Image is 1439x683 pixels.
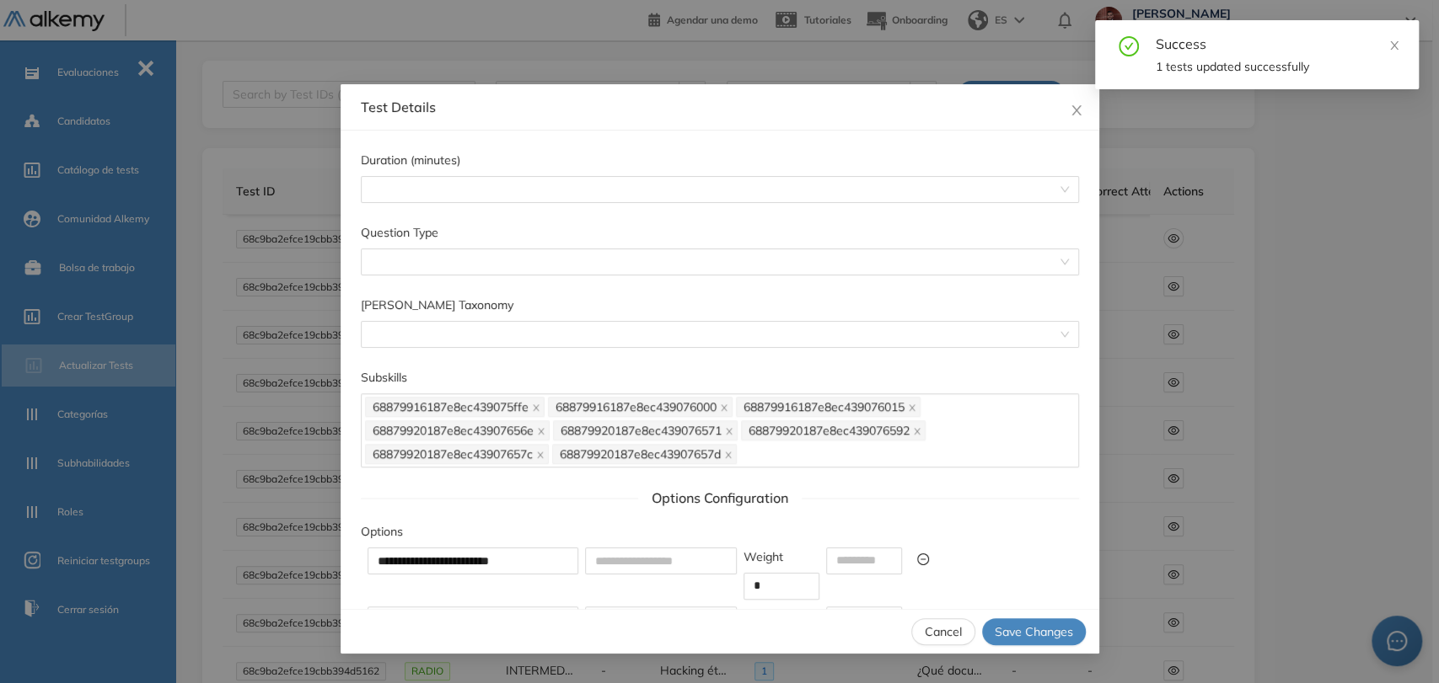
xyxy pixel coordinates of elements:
[361,98,1079,116] div: Test Details
[536,450,545,459] span: close
[913,426,921,435] span: close
[744,574,819,599] input: Weight
[908,403,916,412] span: close
[373,445,533,463] span: 68879920187e8ec43907657c
[361,151,460,169] label: Duration (minutes)
[741,420,926,440] span: 68879920187e8ec439076592
[560,445,721,463] span: 68879920187e8ec43907657d
[911,618,975,645] button: Cancel
[1156,34,1399,54] div: Success
[361,223,438,242] label: Question Type
[740,444,744,464] input: Subskills
[365,420,550,440] span: 68879920187e8ec43907656e
[744,547,783,566] label: Weight
[724,450,733,459] span: close
[744,606,783,625] label: Weight
[561,421,722,440] span: 68879920187e8ec439076571
[361,522,403,541] label: Options
[553,420,738,440] span: 68879920187e8ec439076571
[925,622,962,641] span: Cancel
[1070,104,1083,117] span: close
[749,421,910,440] span: 68879920187e8ec439076592
[995,622,1073,641] span: Save Changes
[725,426,733,435] span: close
[638,488,802,509] span: Options Configuration
[548,397,733,417] span: 68879916187e8ec439076000
[720,403,728,412] span: close
[365,397,545,417] span: 68879916187e8ec439075ffe
[1054,84,1099,130] button: Close
[532,403,540,412] span: close
[1388,40,1400,51] span: close
[556,398,717,416] span: 68879916187e8ec439076000
[537,426,545,435] span: close
[917,553,929,565] span: minus-circle
[552,444,737,464] span: 68879920187e8ec43907657d
[373,421,534,440] span: 68879920187e8ec43907656e
[361,296,513,314] label: Bloom Taxonomy
[361,368,407,387] label: Subskills
[736,397,921,417] span: 68879916187e8ec439076015
[373,398,529,416] span: 68879916187e8ec439075ffe
[982,618,1086,645] button: Save Changes
[744,398,905,416] span: 68879916187e8ec439076015
[1119,34,1139,56] span: check-circle
[365,444,549,464] span: 68879920187e8ec43907657c
[1156,57,1399,76] div: 1 tests updated successfully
